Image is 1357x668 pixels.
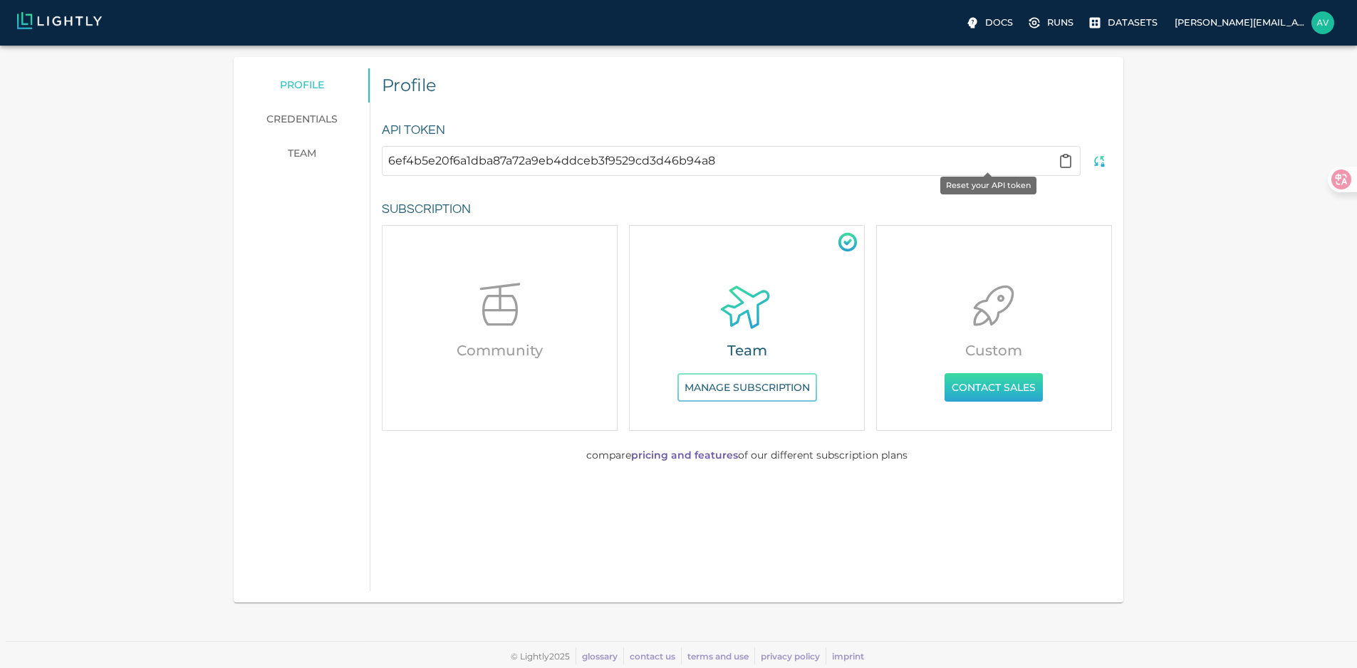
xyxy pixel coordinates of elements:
[677,380,817,393] a: Manage Subscription
[234,68,370,103] a: profile
[832,651,864,662] a: imprint
[1108,16,1158,29] p: Datasets
[635,339,858,362] h6: Team
[382,120,1112,142] h6: API Token
[586,448,908,462] p: compare of our different subscription plans
[388,339,611,362] h6: Community
[687,651,749,662] a: terms and use
[883,339,1106,362] h6: Custom
[234,103,370,137] a: credentials
[1175,16,1306,29] p: [PERSON_NAME][EMAIL_ADDRESS][DOMAIN_NAME]
[945,373,1043,402] button: Contact sales
[1311,11,1334,34] img: avgustavo@alu.ufc.br
[1051,147,1080,175] button: Copy to clipboard
[940,177,1036,194] div: Reset your API token
[234,68,370,171] div: Preferences
[1169,7,1340,38] label: [PERSON_NAME][EMAIL_ADDRESS][DOMAIN_NAME]avgustavo@alu.ufc.br
[382,74,1112,97] h5: Profile
[1086,153,1112,167] span: Reset your API token
[1047,16,1073,29] p: Runs
[629,225,865,432] div: Team subscription: active
[761,651,820,662] a: privacy policy
[945,380,1043,393] a: Contact sales
[677,373,817,402] button: Manage Subscription
[1024,11,1079,34] label: Runs
[382,225,618,432] div: Community subscription: inactive
[17,12,102,29] img: Lightly
[876,225,1112,432] div: Custom subscription: inactive
[234,137,370,171] a: team
[582,651,618,662] a: glossary
[631,449,738,461] a: pricing and features
[511,651,570,662] span: © Lightly 2025
[630,651,675,662] a: contact us
[382,199,1112,221] h6: Subscription
[1085,11,1163,34] label: Datasets
[962,11,1019,34] label: Docs
[985,16,1013,29] p: Docs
